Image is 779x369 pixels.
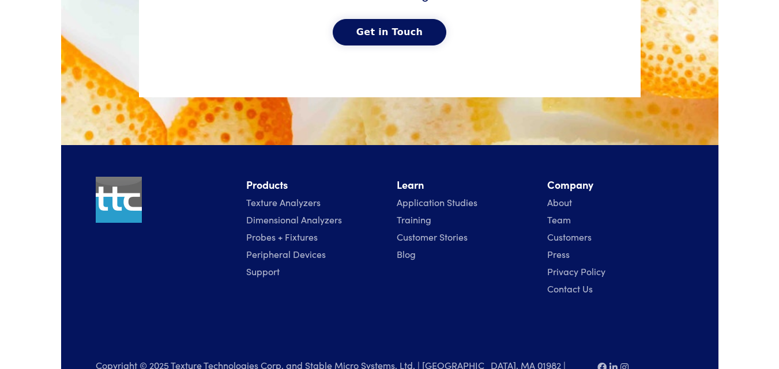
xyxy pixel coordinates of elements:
[397,177,533,193] li: Learn
[397,213,431,226] a: Training
[96,177,142,223] img: ttc_logo_1x1_v1.0.png
[333,19,446,45] button: Get in Touch
[547,230,592,243] a: Customers
[246,213,342,226] a: Dimensional Analyzers
[246,196,321,208] a: Texture Analyzers
[246,248,326,260] a: Peripheral Devices
[547,265,605,277] a: Privacy Policy
[547,248,570,260] a: Press
[547,196,572,208] a: About
[547,177,684,193] li: Company
[397,230,468,243] a: Customer Stories
[246,265,280,277] a: Support
[547,213,571,226] a: Team
[246,230,318,243] a: Probes + Fixtures
[246,177,383,193] li: Products
[547,282,593,295] a: Contact Us
[397,196,477,208] a: Application Studies
[397,248,416,260] a: Blog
